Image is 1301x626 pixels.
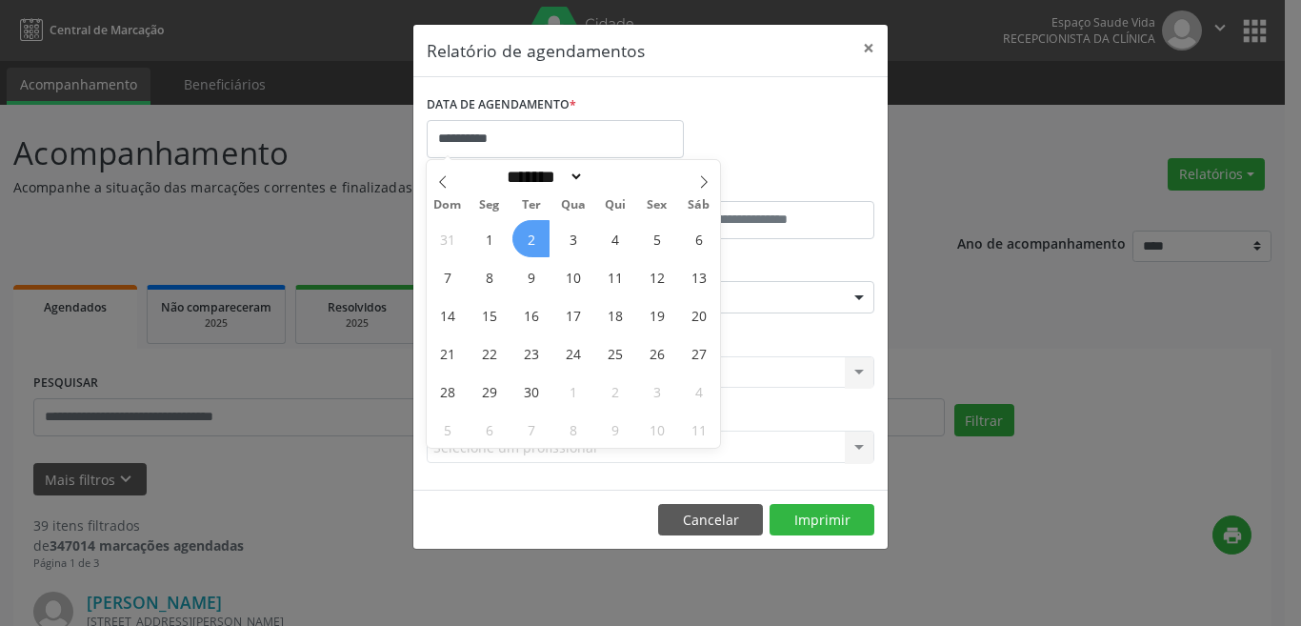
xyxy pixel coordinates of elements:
[512,220,550,257] span: Setembro 2, 2025
[678,199,720,212] span: Sáb
[658,504,763,536] button: Cancelar
[554,258,591,295] span: Setembro 10, 2025
[680,258,717,295] span: Setembro 13, 2025
[427,38,645,63] h5: Relatório de agendamentos
[680,373,717,410] span: Outubro 4, 2025
[554,411,591,448] span: Outubro 8, 2025
[512,258,550,295] span: Setembro 9, 2025
[470,220,508,257] span: Setembro 1, 2025
[427,199,469,212] span: Dom
[638,334,675,372] span: Setembro 26, 2025
[554,373,591,410] span: Outubro 1, 2025
[680,296,717,333] span: Setembro 20, 2025
[470,334,508,372] span: Setembro 22, 2025
[636,199,678,212] span: Sex
[470,373,508,410] span: Setembro 29, 2025
[596,258,633,295] span: Setembro 11, 2025
[596,373,633,410] span: Outubro 2, 2025
[596,411,633,448] span: Outubro 9, 2025
[596,220,633,257] span: Setembro 4, 2025
[469,199,510,212] span: Seg
[470,258,508,295] span: Setembro 8, 2025
[429,411,466,448] span: Outubro 5, 2025
[427,91,576,120] label: DATA DE AGENDAMENTO
[429,258,466,295] span: Setembro 7, 2025
[596,334,633,372] span: Setembro 25, 2025
[638,258,675,295] span: Setembro 12, 2025
[500,167,584,187] select: Month
[638,296,675,333] span: Setembro 19, 2025
[512,296,550,333] span: Setembro 16, 2025
[638,373,675,410] span: Outubro 3, 2025
[584,167,647,187] input: Year
[638,220,675,257] span: Setembro 5, 2025
[594,199,636,212] span: Qui
[470,296,508,333] span: Setembro 15, 2025
[512,411,550,448] span: Outubro 7, 2025
[680,411,717,448] span: Outubro 11, 2025
[850,25,888,71] button: Close
[680,334,717,372] span: Setembro 27, 2025
[770,504,874,536] button: Imprimir
[554,296,591,333] span: Setembro 17, 2025
[512,373,550,410] span: Setembro 30, 2025
[429,334,466,372] span: Setembro 21, 2025
[510,199,552,212] span: Ter
[429,296,466,333] span: Setembro 14, 2025
[429,220,466,257] span: Agosto 31, 2025
[552,199,594,212] span: Qua
[554,220,591,257] span: Setembro 3, 2025
[429,373,466,410] span: Setembro 28, 2025
[470,411,508,448] span: Outubro 6, 2025
[596,296,633,333] span: Setembro 18, 2025
[638,411,675,448] span: Outubro 10, 2025
[680,220,717,257] span: Setembro 6, 2025
[554,334,591,372] span: Setembro 24, 2025
[655,172,874,201] label: ATÉ
[512,334,550,372] span: Setembro 23, 2025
